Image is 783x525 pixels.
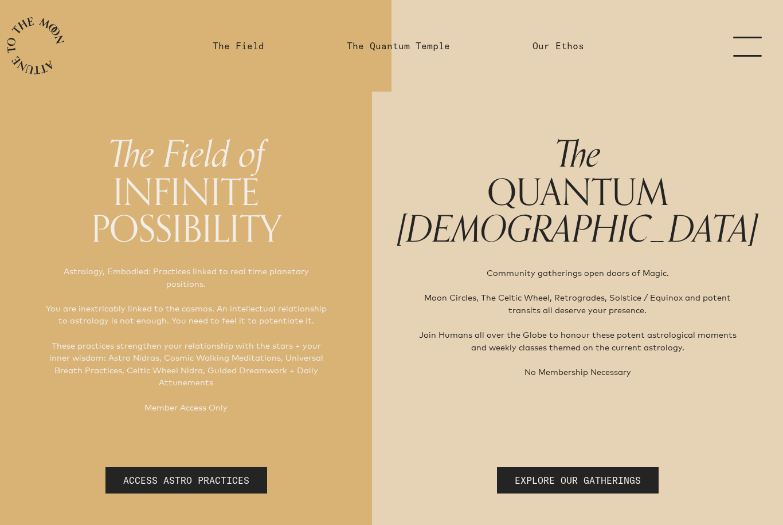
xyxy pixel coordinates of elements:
[397,135,758,248] h1: QUANTUM
[397,200,758,260] span: [DEMOGRAPHIC_DATA]
[44,265,328,413] p: Astrology, Embodied: Practices linked to real time planetary positions. You are inextricably link...
[554,125,601,185] span: The
[347,39,450,53] a: The Quantum Temple
[497,467,659,494] a: EXPLORE OUR GATHERINGS
[25,135,347,247] h1: INFINITE POSSIBILITY
[533,39,584,53] a: Our Ethos
[105,467,267,494] a: ACCESS ASTRO PRACTICES
[213,39,264,53] a: The Field
[416,267,739,378] p: Community gatherings open doors of Magic. Moon Circles, The Celtic Wheel, Retrogrades, Solstice /...
[108,125,264,185] span: The Field of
